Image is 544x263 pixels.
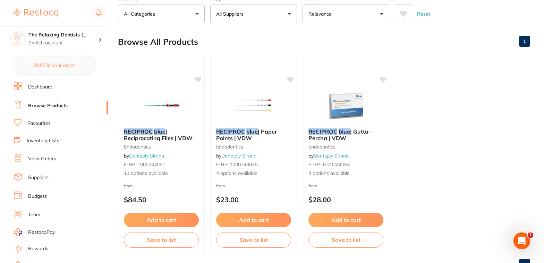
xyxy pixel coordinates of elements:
[513,232,530,249] iframe: Intercom live chat
[210,5,297,23] button: All Suppliers
[246,128,258,135] em: blue
[124,232,199,247] button: Save to list
[216,170,291,177] span: 4 options available
[129,153,164,159] a: Dentsply Sirona
[124,183,133,188] span: from
[303,5,389,23] button: Relevance
[27,137,59,144] a: Inventory Lists
[308,10,334,17] p: Relevance
[216,128,245,135] em: RECIPROC
[216,144,291,150] small: endodontics
[308,128,371,141] span: | Gutta-Percha | VDW
[124,170,199,177] span: 11 options available
[231,88,276,123] img: RECIPROC blue | Paper Points | VDW
[124,213,199,227] button: Add to cart
[308,183,317,188] span: from
[154,128,165,135] em: blue
[28,193,47,200] a: Budgets
[308,153,349,159] span: by
[118,37,198,47] h2: Browse All Products
[28,84,52,91] a: Dashboard
[216,128,277,141] span: | Paper Points | VDW
[124,196,199,204] p: $84.50
[28,32,99,39] h4: The Relaxing Dentists (Northern Beaches Dental Care)
[124,10,158,17] p: All Categories
[216,153,256,159] span: by
[216,10,246,17] p: All Suppliers
[308,128,383,141] b: RECIPROC blue | Gutta-Percha | VDW
[221,153,256,159] a: Dentsply Sirona
[308,161,350,168] span: E-BP-1000244063
[339,128,350,135] em: blue
[308,213,383,227] button: Add to cart
[124,128,153,135] em: RECIPROC
[216,213,291,227] button: Add to cart
[124,153,164,159] span: by
[118,5,205,23] button: All Categories
[28,155,56,162] a: View Orders
[28,229,55,236] span: RestocqPay
[11,32,25,46] img: The Relaxing Dentists (Northern Beaches Dental Care)
[28,102,68,109] a: Browse Products
[216,161,257,168] span: E-BP-1000244035
[14,5,58,21] a: Restocq Logo
[314,153,349,159] a: Dentsply Sirona
[216,196,291,204] p: $23.00
[216,183,225,188] span: from
[124,128,193,141] span: | Reciprocating Files | VDW
[216,128,291,141] b: RECIPROC blue | Paper Points | VDW
[519,34,530,48] a: 1
[14,9,58,17] img: Restocq Logo
[28,40,99,46] p: Switch account
[14,228,55,236] a: RestocqPay
[14,228,22,236] img: RestocqPay
[308,128,337,135] em: RECIPROC
[14,57,94,74] button: $0.00 in your order
[308,196,383,204] p: $28.00
[415,5,432,23] button: Reset
[124,161,165,168] span: E-BP-1000244051
[28,174,49,181] a: Suppliers
[323,88,368,123] img: RECIPROC blue | Gutta-Percha | VDW
[308,232,383,247] button: Save to list
[28,211,40,218] a: Team
[308,144,383,150] small: endodontics
[124,128,199,141] b: RECIPROC blue | Reciprocating Files | VDW
[28,245,48,252] a: Rewards
[308,170,383,177] span: 4 options available
[27,120,51,127] a: Favourites
[139,88,184,123] img: RECIPROC blue | Reciprocating Files | VDW
[216,232,291,247] button: Save to list
[124,144,199,150] small: endodontics
[528,232,533,238] span: 1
